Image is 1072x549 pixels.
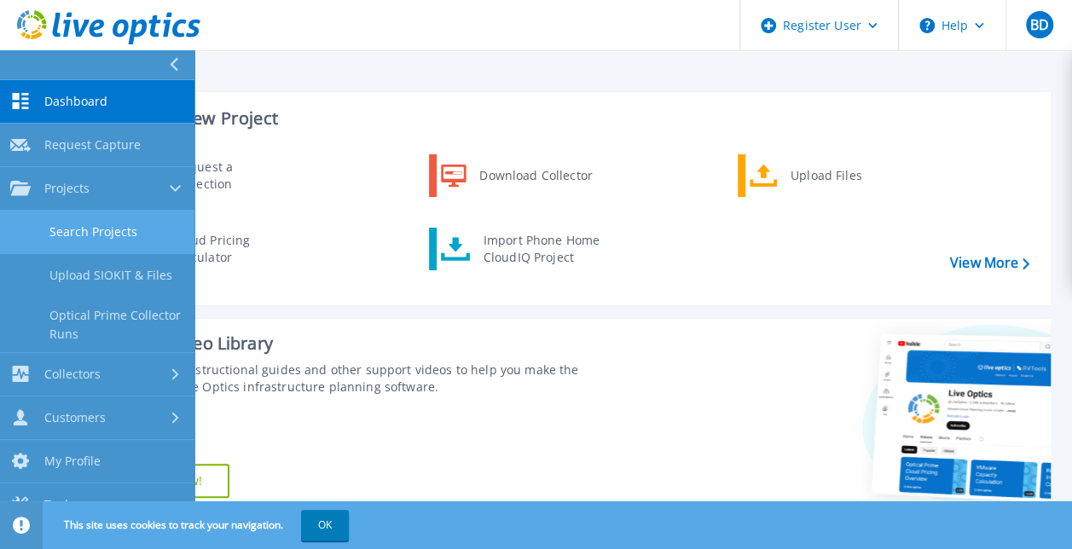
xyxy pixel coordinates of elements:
[47,510,349,540] span: This site uses cookies to track your navigation.
[44,497,74,512] span: Tools
[471,159,600,193] div: Download Collector
[782,159,908,193] div: Upload Files
[166,159,291,193] div: Request a Collection
[100,332,603,355] div: Support Video Library
[44,454,101,469] span: My Profile
[120,154,295,197] a: Request a Collection
[950,255,1029,271] a: View More
[1029,18,1048,32] span: BD
[44,367,101,382] span: Collectors
[475,232,608,266] div: Import Phone Home CloudIQ Project
[44,94,107,109] span: Dashboard
[44,181,90,196] span: Projects
[301,510,349,540] button: OK
[429,154,604,197] a: Download Collector
[100,361,603,396] div: Find tutorials, instructional guides and other support videos to help you make the most of your L...
[738,154,913,197] a: Upload Files
[44,410,106,425] span: Customers
[165,232,291,266] div: Cloud Pricing Calculator
[121,109,1029,128] h3: Start a New Project
[44,137,141,153] span: Request Capture
[120,228,295,270] a: Cloud Pricing Calculator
